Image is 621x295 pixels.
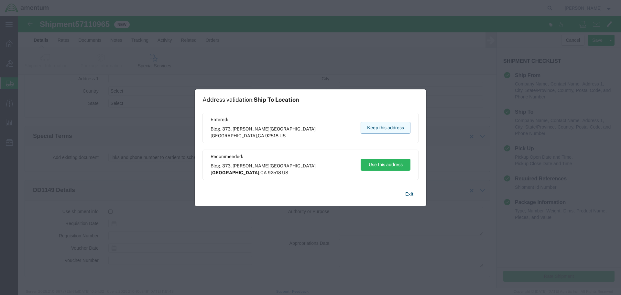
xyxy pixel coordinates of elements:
span: 92518 [265,133,278,138]
span: Ship To Location [254,96,299,103]
button: Keep this address [361,122,410,134]
span: US [282,170,288,175]
button: Use this address [361,159,410,171]
span: Recommended: [211,153,354,160]
span: Bldg. 373, [PERSON_NAME][GEOGRAPHIC_DATA] , [211,163,354,176]
span: [GEOGRAPHIC_DATA] [211,133,257,138]
span: US [279,133,286,138]
span: CA [260,170,267,175]
span: 92518 [268,170,281,175]
span: CA [258,133,264,138]
h1: Address validation: [202,96,299,103]
span: Entered: [211,116,354,123]
span: [GEOGRAPHIC_DATA] [211,170,259,175]
span: Bldg. 373, [PERSON_NAME][GEOGRAPHIC_DATA] , [211,126,354,139]
button: Exit [400,188,419,200]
